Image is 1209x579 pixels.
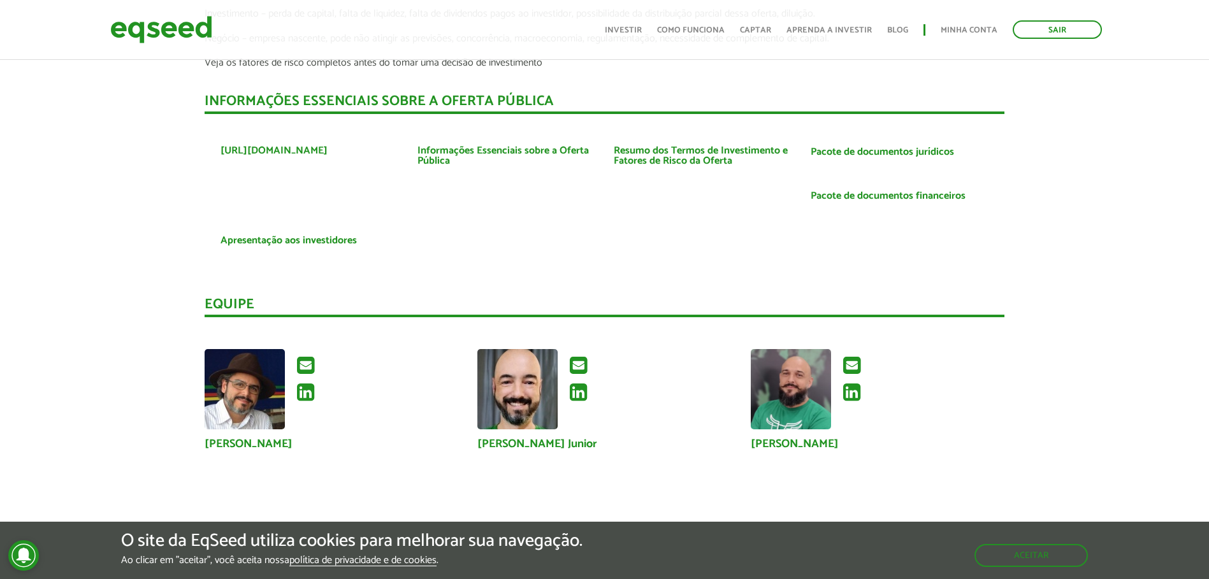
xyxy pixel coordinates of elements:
[477,349,558,429] img: Foto de Sérgio Hilton Berlotto Junior
[811,147,954,157] a: Pacote de documentos jurídicos
[221,236,357,246] a: Apresentação aos investidores
[205,349,285,429] img: Foto de Xisto Alves de Souza Junior
[221,146,328,156] a: [URL][DOMAIN_NAME]
[786,26,872,34] a: Aprenda a investir
[205,94,1004,114] div: INFORMAÇÕES ESSENCIAIS SOBRE A OFERTA PÚBLICA
[941,26,997,34] a: Minha conta
[110,13,212,46] img: EqSeed
[417,146,595,166] a: Informações Essenciais sobre a Oferta Pública
[477,438,597,450] a: [PERSON_NAME] Junior
[1013,20,1102,39] a: Sair
[205,438,293,450] a: [PERSON_NAME]
[740,26,771,34] a: Captar
[751,349,831,429] img: Foto de Josias de Souza
[289,555,437,566] a: política de privacidade e de cookies
[614,146,792,166] a: Resumo dos Termos de Investimento e Fatores de Risco da Oferta
[811,191,966,201] a: Pacote de documentos financeiros
[657,26,725,34] a: Como funciona
[751,349,831,429] a: Ver perfil do usuário.
[887,26,908,34] a: Blog
[605,26,642,34] a: Investir
[477,349,558,429] a: Ver perfil do usuário.
[974,544,1088,567] button: Aceitar
[205,297,1004,317] div: Equipe
[121,531,583,551] h5: O site da EqSeed utiliza cookies para melhorar sua navegação.
[205,349,285,429] a: Ver perfil do usuário.
[121,554,583,566] p: Ao clicar em "aceitar", você aceita nossa .
[205,57,1004,69] p: Veja os fatores de risco completos antes do tomar uma decisão de investimento
[751,438,839,450] a: [PERSON_NAME]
